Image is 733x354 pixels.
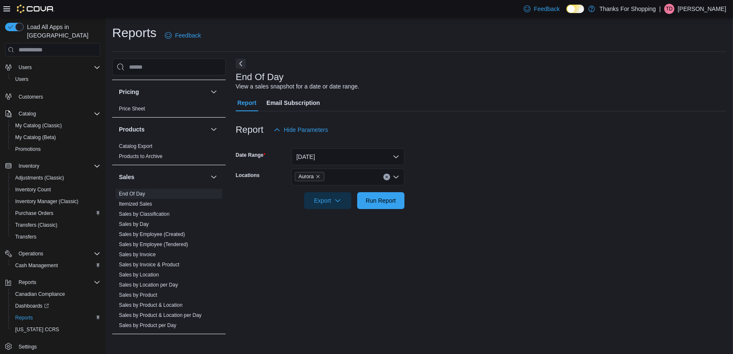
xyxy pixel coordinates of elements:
a: Sales by Day [119,221,149,227]
button: Inventory Count [8,184,104,196]
button: Clear input [383,174,390,180]
a: Cash Management [12,260,61,271]
div: Tyler Dirks [664,4,674,14]
span: Settings [15,341,100,352]
span: My Catalog (Beta) [15,134,56,141]
span: Export [309,192,346,209]
span: Inventory Manager (Classic) [12,196,100,206]
span: Customers [19,94,43,100]
a: Inventory Manager (Classic) [12,196,82,206]
button: Products [209,124,219,134]
span: Sales by Invoice [119,251,156,258]
button: Operations [15,249,47,259]
a: Feedback [162,27,204,44]
a: Adjustments (Classic) [12,173,67,183]
button: Purchase Orders [8,207,104,219]
button: Transfers [8,231,104,243]
button: Cash Management [8,260,104,271]
a: Sales by Classification [119,211,170,217]
button: My Catalog (Beta) [8,131,104,143]
button: Users [15,62,35,72]
button: Pricing [119,88,207,96]
span: TD [666,4,673,14]
a: Customers [15,92,46,102]
button: Customers [2,90,104,102]
span: Aurora [295,172,324,181]
span: Purchase Orders [12,208,100,218]
span: Adjustments (Classic) [12,173,100,183]
span: Sales by Invoice & Product [119,261,179,268]
a: Sales by Product [119,292,157,298]
button: Catalog [2,108,104,120]
span: Reports [15,314,33,321]
span: Load All Apps in [GEOGRAPHIC_DATA] [24,23,100,40]
h1: Reports [112,24,156,41]
button: Remove Aurora from selection in this group [315,174,321,179]
p: [PERSON_NAME] [678,4,726,14]
a: Catalog Export [119,143,152,149]
a: Sales by Employee (Tendered) [119,241,188,247]
span: Products to Archive [119,153,162,160]
span: Transfers [15,233,36,240]
span: Washington CCRS [12,324,100,335]
span: Operations [19,250,43,257]
span: Reports [12,313,100,323]
span: Promotions [15,146,41,153]
a: Sales by Employee (Created) [119,231,185,237]
button: [US_STATE] CCRS [8,324,104,335]
span: Sales by Employee (Created) [119,231,185,238]
span: Cash Management [15,262,58,269]
a: Purchase Orders [12,208,57,218]
span: Aurora [299,172,314,181]
a: Inventory Count [12,185,54,195]
span: Reports [15,277,100,287]
label: Locations [236,172,260,179]
input: Dark Mode [566,5,584,13]
span: Canadian Compliance [12,289,100,299]
span: Transfers [12,232,100,242]
button: Canadian Compliance [8,288,104,300]
div: Sales [112,189,226,334]
button: Reports [2,276,104,288]
button: Next [236,59,246,69]
p: Thanks For Shopping [599,4,656,14]
button: Sales [209,172,219,182]
p: | [659,4,661,14]
span: Inventory [15,161,100,171]
span: Catalog [15,109,100,119]
span: Report [237,94,256,111]
span: Catalog [19,110,36,117]
a: Users [12,74,32,84]
a: Itemized Sales [119,201,152,207]
span: Sales by Product & Location [119,302,183,308]
a: [US_STATE] CCRS [12,324,62,335]
button: Export [304,192,351,209]
a: End Of Day [119,191,145,197]
span: Inventory Count [12,185,100,195]
a: Price Sheet [119,106,145,112]
span: Sales by Employee (Tendered) [119,241,188,248]
a: Canadian Compliance [12,289,68,299]
span: Adjustments (Classic) [15,174,64,181]
h3: End Of Day [236,72,284,82]
span: Inventory Count [15,186,51,193]
button: Inventory [15,161,43,171]
span: Canadian Compliance [15,291,65,298]
span: Transfers (Classic) [12,220,100,230]
a: Promotions [12,144,44,154]
button: Inventory [2,160,104,172]
a: Transfers (Classic) [12,220,61,230]
button: Pricing [209,87,219,97]
span: Operations [15,249,100,259]
a: Reports [12,313,36,323]
span: Sales by Location per Day [119,282,178,288]
span: Users [15,62,100,72]
span: Inventory [19,163,39,169]
span: Users [12,74,100,84]
span: Settings [19,343,37,350]
span: Feedback [175,31,201,40]
a: Products to Archive [119,153,162,159]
